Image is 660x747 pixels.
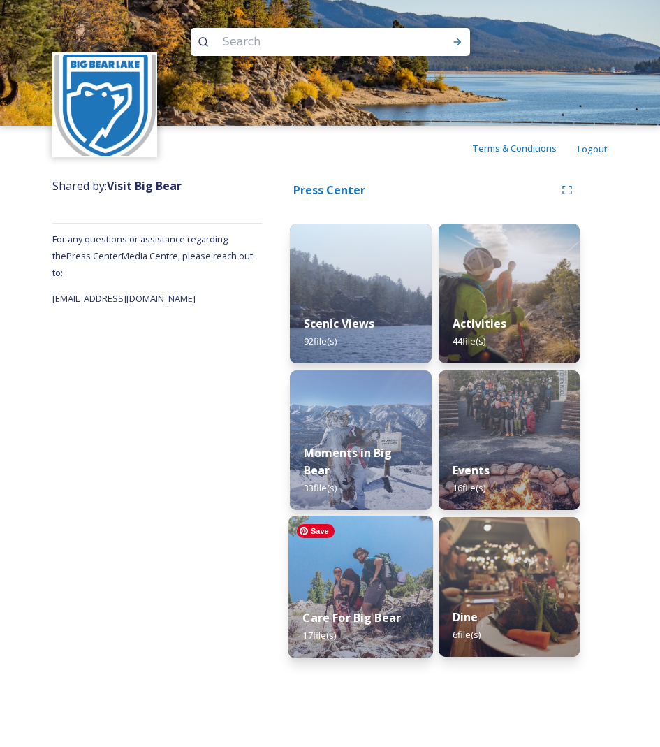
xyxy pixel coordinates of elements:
[453,628,481,641] span: 6 file(s)
[54,55,156,156] img: MemLogo_VBB_Primary_LOGO%20Badge%20%281%29%20%28Converted%29.png
[472,140,578,157] a: Terms & Conditions
[297,524,335,538] span: Save
[453,335,485,347] span: 44 file(s)
[304,481,337,494] span: 33 file(s)
[453,463,490,478] strong: Events
[472,142,557,154] span: Terms & Conditions
[293,182,365,198] strong: Press Center
[288,516,433,658] img: 3070f280-6966-4d17-87be-4ba0483bc5f3.jpg
[578,143,608,155] span: Logout
[439,370,580,510] img: 3709cda7-ada6-4bfc-9302-8106c3b893ca.jpg
[216,27,407,57] input: Search
[107,178,182,194] strong: Visit Big Bear
[439,517,580,657] img: 5c217366-627b-4d21-aadd-e3d312c4726e.jpg
[290,224,432,363] img: a9de79f1-3bfb-4a0d-aae7-764e426aa163.jpg
[453,481,485,494] span: 16 file(s)
[302,629,336,641] span: 17 file(s)
[52,233,253,279] span: For any questions or assistance regarding the Press Center Media Centre, please reach out to:
[290,370,432,510] img: fed65964-e777-4513-875c-203820b03d7e.jpg
[302,610,401,625] strong: Care For Big Bear
[304,335,337,347] span: 92 file(s)
[304,445,392,478] strong: Moments in Big Bear
[453,609,478,625] strong: Dine
[52,178,182,194] span: Shared by:
[453,316,506,331] strong: Activities
[304,316,374,331] strong: Scenic Views
[52,292,196,305] span: [EMAIL_ADDRESS][DOMAIN_NAME]
[439,224,580,363] img: a7ebfd9a-967c-41d5-9942-63e0d684a6b6.jpg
